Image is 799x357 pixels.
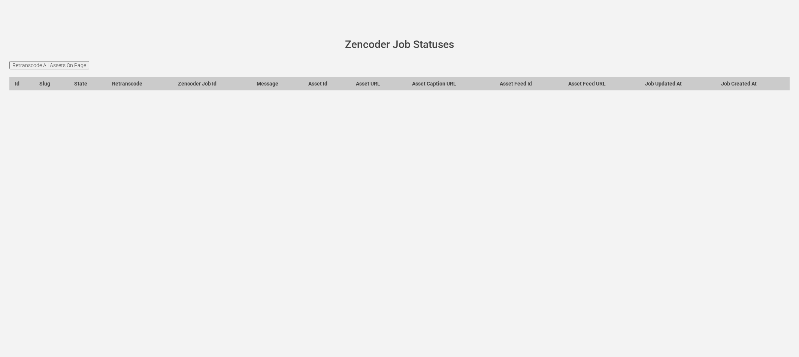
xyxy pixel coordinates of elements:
th: Asset Feed URL [563,77,640,90]
input: Retranscode All Assets On Page [9,61,89,69]
th: Job Created At [715,77,789,90]
th: Retranscode [107,77,172,90]
h1: Zencoder Job Statuses [20,39,779,51]
th: Message [251,77,303,90]
th: Asset Caption URL [407,77,494,90]
th: Asset Feed Id [494,77,563,90]
th: Job Updated At [640,77,715,90]
th: Zencoder Job Id [172,77,251,90]
th: Asset URL [351,77,407,90]
th: State [69,77,107,90]
th: Asset Id [303,77,351,90]
th: Id [10,77,34,90]
th: Slug [34,77,69,90]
